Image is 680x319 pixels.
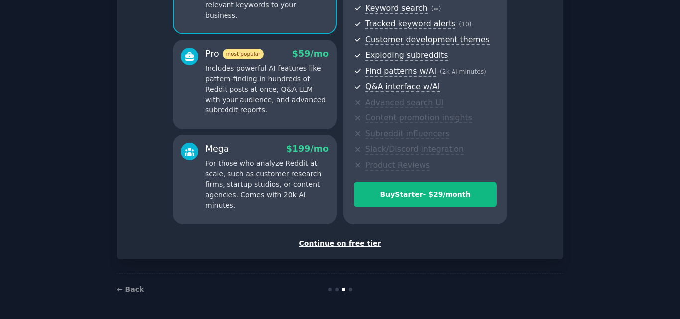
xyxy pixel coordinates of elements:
[205,48,264,60] div: Pro
[365,50,448,61] span: Exploding subreddits
[117,285,144,293] a: ← Back
[205,63,329,115] p: Includes powerful AI features like pattern-finding in hundreds of Reddit posts at once, Q&A LLM w...
[354,189,496,200] div: Buy Starter - $ 29 /month
[440,68,486,75] span: ( 2k AI minutes )
[365,19,455,29] span: Tracked keyword alerts
[365,160,430,171] span: Product Reviews
[459,21,471,28] span: ( 10 )
[205,143,229,155] div: Mega
[365,66,436,77] span: Find patterns w/AI
[365,82,440,92] span: Q&A interface w/AI
[365,98,443,108] span: Advanced search UI
[365,144,464,155] span: Slack/Discord integration
[292,49,329,59] span: $ 59 /mo
[365,3,428,14] span: Keyword search
[431,5,441,12] span: ( ∞ )
[205,158,329,211] p: For those who analyze Reddit at scale, such as customer research firms, startup studios, or conte...
[127,238,553,249] div: Continue on free tier
[365,113,472,123] span: Content promotion insights
[354,182,497,207] button: BuyStarter- $29/month
[365,35,490,45] span: Customer development themes
[286,144,329,154] span: $ 199 /mo
[365,129,449,139] span: Subreddit influencers
[223,49,264,59] span: most popular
